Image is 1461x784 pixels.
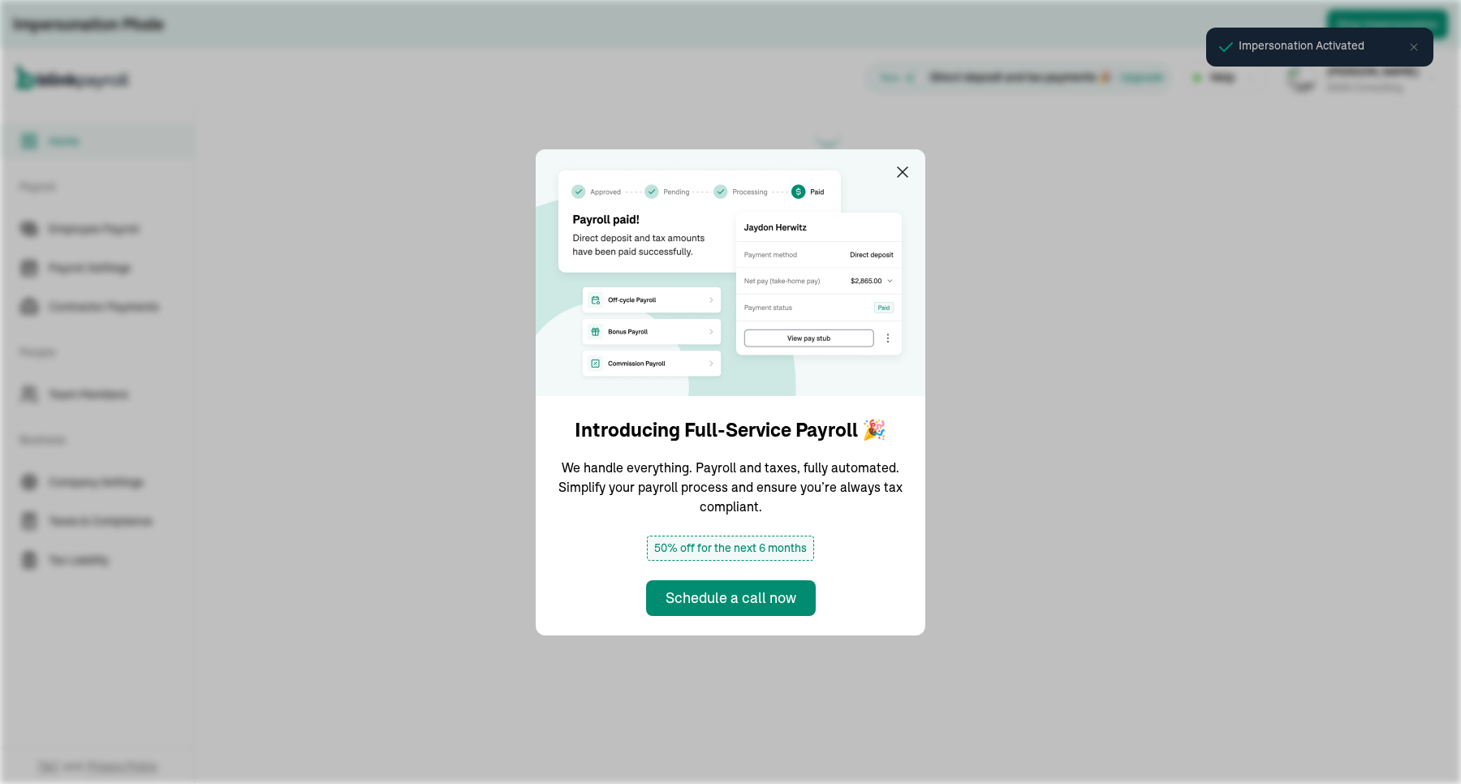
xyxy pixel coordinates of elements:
button: Schedule a call now [646,580,816,616]
div: Schedule a call now [666,587,796,609]
p: We handle everything. Payroll and taxes, fully automated. Simplify your payroll process and ensur... [555,458,906,516]
img: announcement [536,149,925,396]
span: 50% off for the next 6 months [647,536,814,561]
h1: Introducing Full-Service Payroll 🎉 [575,416,886,445]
